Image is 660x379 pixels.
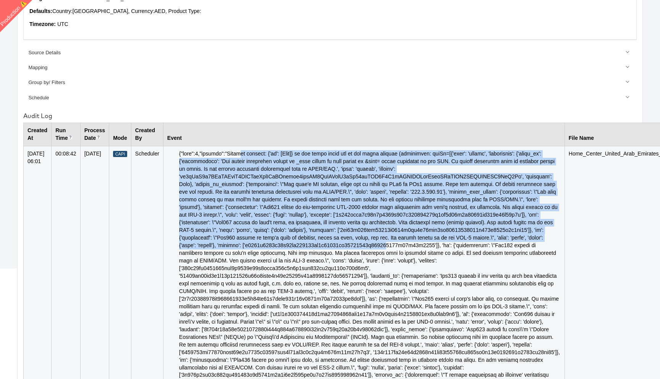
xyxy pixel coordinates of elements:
th: Event [163,123,565,146]
div: Schedule [28,94,632,102]
p: UTC [29,21,631,28]
a: Source Details [23,45,637,60]
strong: Defaults: [29,8,52,14]
strong: Timezone: [29,21,56,27]
a: Group by/ Filters [23,75,637,90]
th: Process Date [80,123,109,146]
a: Mapping [23,60,637,75]
p: Country: [GEOGRAPHIC_DATA] , Currency: AED , Product Type: [29,8,631,15]
div: Mapping [28,64,632,71]
th: Created By [131,123,163,146]
div: Capi [113,151,127,157]
th: Mode [109,123,131,146]
a: Schedule [23,90,637,105]
div: Group by/ Filters [28,79,632,86]
th: Created At [24,123,52,146]
div: Audit Log [23,112,637,120]
div: Source Details [28,49,632,57]
th: Run Time [52,123,81,146]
